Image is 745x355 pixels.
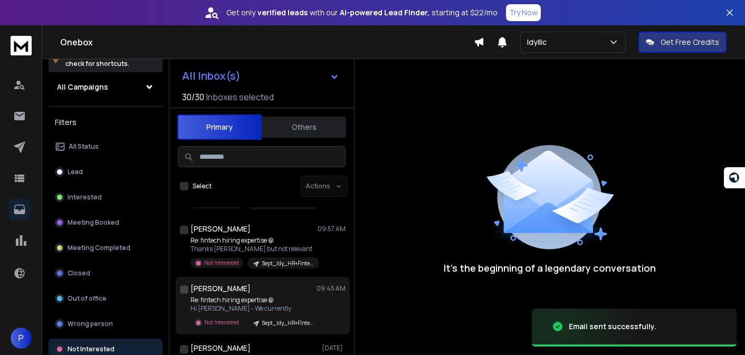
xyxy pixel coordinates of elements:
[182,71,241,81] h1: All Inbox(s)
[68,345,114,353] p: Not Interested
[317,284,346,293] p: 09:45 AM
[322,344,346,352] p: [DATE]
[193,182,212,190] label: Select
[190,245,317,253] p: Thanks [PERSON_NAME] but not relevant
[638,32,727,53] button: Get Free Credits
[506,4,541,21] button: Try Now
[49,212,163,233] button: Meeting Booked
[569,321,656,332] div: Email sent successfully.
[206,91,274,103] h3: Inboxes selected
[49,76,163,98] button: All Campaigns
[190,304,317,313] p: Hi [PERSON_NAME] - We currently
[11,36,32,55] img: logo
[69,142,99,151] p: All Status
[182,91,204,103] span: 30 / 30
[226,7,498,18] p: Get only with our starting at $22/mo
[257,7,308,18] strong: verified leads
[527,37,551,47] p: Idyllic
[49,136,163,157] button: All Status
[177,114,262,140] button: Primary
[49,115,163,130] h3: Filters
[444,261,656,275] p: It’s the beginning of a legendary conversation
[174,65,348,87] button: All Inbox(s)
[340,7,429,18] strong: AI-powered Lead Finder,
[68,168,83,176] p: Lead
[49,288,163,309] button: Out of office
[262,116,346,139] button: Others
[57,82,108,92] h1: All Campaigns
[262,319,313,327] p: Sept_Idy_HR+FIntech+[GEOGRAPHIC_DATA]
[49,187,163,208] button: Interested
[190,296,317,304] p: Re: fintech hiring expertise @
[60,36,474,49] h1: Onebox
[204,319,239,327] p: Not Interested
[204,259,239,267] p: Not Interested
[318,225,346,233] p: 09:57 AM
[49,161,163,183] button: Lead
[661,37,719,47] p: Get Free Credits
[262,260,313,267] p: Sept_Idy_HR+FIntech+[GEOGRAPHIC_DATA]
[68,244,130,252] p: Meeting Completed
[11,328,32,349] button: P
[49,237,163,258] button: Meeting Completed
[190,343,251,353] h1: [PERSON_NAME]
[68,320,113,328] p: Wrong person
[68,269,90,277] p: Closed
[49,313,163,334] button: Wrong person
[68,193,102,202] p: Interested
[49,263,163,284] button: Closed
[190,224,251,234] h1: [PERSON_NAME]
[68,294,107,303] p: Out of office
[68,218,119,227] p: Meeting Booked
[190,236,317,245] p: Re: fintech hiring expertise @
[509,7,538,18] p: Try Now
[190,283,251,294] h1: [PERSON_NAME]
